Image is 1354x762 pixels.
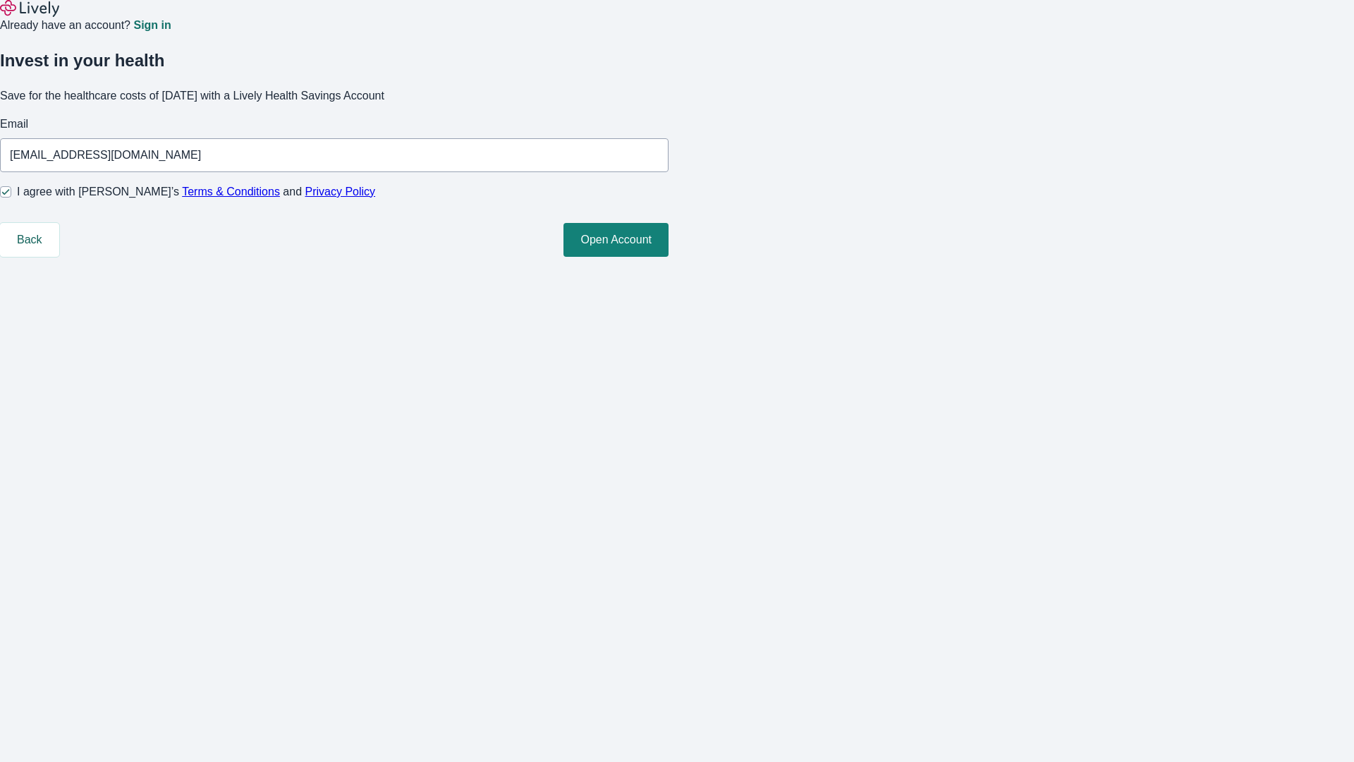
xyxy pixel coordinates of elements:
button: Open Account [563,223,669,257]
span: I agree with [PERSON_NAME]’s and [17,183,375,200]
a: Terms & Conditions [182,186,280,198]
a: Sign in [133,20,171,31]
a: Privacy Policy [305,186,376,198]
